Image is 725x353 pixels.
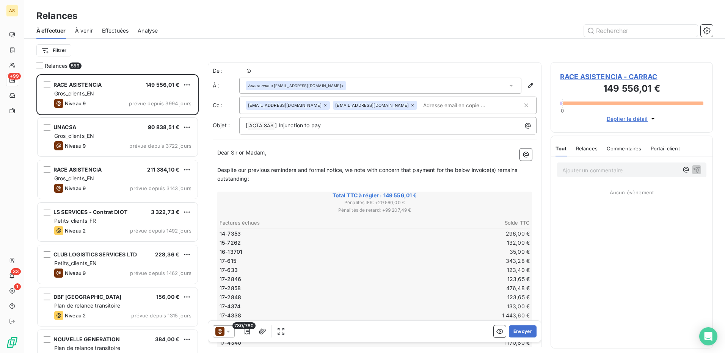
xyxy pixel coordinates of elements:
span: 17-2846 [220,275,241,283]
span: LS SERVICES - Contrat DIOT [53,209,127,215]
td: 123,65 € [375,293,530,301]
span: Niveau 9 [65,270,86,276]
span: 17-4374 [220,303,240,310]
span: 16-13701 [220,248,242,256]
span: prévue depuis 3143 jours [130,185,191,191]
span: 17-4338 [220,312,241,319]
span: UNACSA [53,124,76,130]
span: Portail client [651,145,680,152]
button: Envoyer [509,325,537,337]
span: Petits_clients_EN [54,260,97,266]
td: 123,40 € [375,266,530,274]
span: Gros_clients_EN [54,90,94,97]
span: prévue depuis 1492 jours [130,228,191,234]
span: NOUVELLE GENERATION [53,336,120,342]
span: prévue depuis 1462 jours [130,270,191,276]
span: Petits_clients_FR [54,217,96,224]
span: 149 556,01 € [146,81,179,88]
span: Plan de relance transitoire [54,302,120,309]
span: 17-2848 [220,294,241,301]
th: Solde TTC [375,219,530,227]
td: 476,48 € [375,284,530,292]
span: 1 [14,283,21,290]
span: 17-615 [220,257,236,265]
span: À venir [75,27,93,34]
span: Analyse [138,27,158,34]
td: 1 443,60 € [375,311,530,320]
td: 296,00 € [375,230,530,238]
span: Niveau 2 [65,312,86,319]
span: Niveau 2 [65,228,86,234]
span: 17-2858 [220,284,241,292]
span: 211 384,10 € [147,166,179,173]
span: prévue depuis 1315 jours [131,312,191,319]
td: 343,28 € [375,257,530,265]
span: 156,00 € [156,294,179,300]
td: 35,00 € [375,248,530,256]
span: Pénalités de retard : + 99 207,49 € [218,207,531,214]
div: Open Intercom Messenger [699,327,717,345]
span: 17-633 [220,266,238,274]
h3: 149 556,01 € [560,82,703,97]
span: DBF [GEOGRAPHIC_DATA] [53,294,121,300]
span: 14-7353 [220,230,241,237]
span: Gros_clients_EN [54,175,94,181]
input: Rechercher [584,25,698,37]
span: Tout [556,145,567,152]
span: - [242,69,244,73]
span: Plan de relance transitoire [54,345,120,351]
span: Despite our previous reminders and formal notice, we note with concern that payment for the below... [217,167,519,182]
span: 384,00 € [155,336,179,342]
span: CLUB LOGISTICS SERVICES LTD [53,251,137,258]
button: Filtrer [36,44,71,56]
span: [EMAIL_ADDRESS][DOMAIN_NAME] [335,103,409,108]
span: 15-7262 [220,239,241,247]
span: Effectuées [102,27,129,34]
span: RACE ASISTENCIA - CARRAC [560,72,703,82]
div: AS [6,5,18,17]
span: 559 [69,62,81,69]
span: Niveau 9 [65,100,86,106]
h3: Relances [36,9,77,23]
span: RACE ASISTENCIA [53,166,102,173]
span: prévue depuis 3994 jours [129,100,191,106]
span: Objet : [213,122,230,128]
td: 123,65 € [375,275,530,283]
div: <[EMAIL_ADDRESS][DOMAIN_NAME]> [248,83,344,88]
span: Total TTC à régler : 149 556,01 € [218,192,531,199]
button: Déplier le détail [604,114,659,123]
span: 90 838,51 € [148,124,179,130]
span: Relances [45,62,67,70]
em: Aucun nom [248,83,269,88]
span: [EMAIL_ADDRESS][DOMAIN_NAME] [248,103,322,108]
span: 780/780 [232,322,256,329]
span: Niveau 9 [65,143,86,149]
span: De : [213,67,239,75]
img: Logo LeanPay [6,336,18,348]
span: 0 [561,108,564,114]
th: Factures échues [219,219,374,227]
td: 132,00 € [375,239,530,247]
span: 33 [11,268,21,275]
span: Pénalités IFR : + 29 560,00 € [218,199,531,206]
span: RACE ASISTENCIA [53,81,102,88]
input: Adresse email en copie ... [420,100,508,111]
span: 228,36 € [155,251,179,258]
span: 3 322,73 € [151,209,180,215]
span: +99 [8,73,21,80]
span: ] Injunction to pay [275,122,321,128]
span: Relances [576,145,598,152]
td: 1 170,80 € [375,339,530,347]
span: À effectuer [36,27,66,34]
label: Cc : [213,102,239,109]
div: grid [36,74,199,353]
td: 133,00 € [375,302,530,311]
span: Dear Sir or Madam, [217,149,267,156]
span: prévue depuis 3722 jours [129,143,191,149]
span: [ [246,122,248,128]
span: Commentaires [607,145,642,152]
span: Niveau 9 [65,185,86,191]
span: Gros_clients_EN [54,133,94,139]
span: ACTA SAS [248,122,275,130]
span: Déplier le détail [607,115,648,123]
